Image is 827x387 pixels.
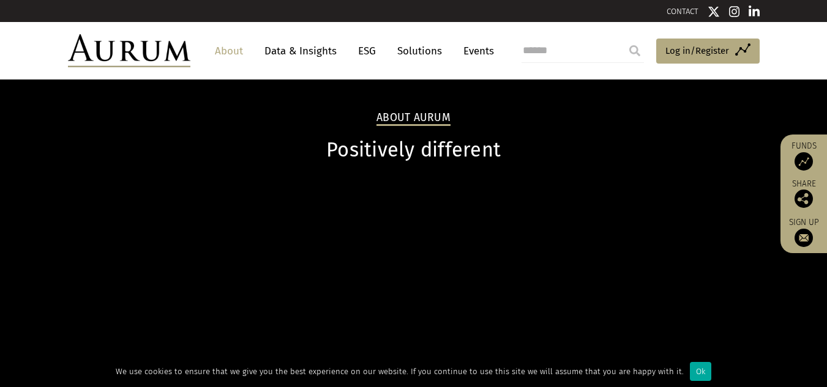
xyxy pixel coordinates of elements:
a: Funds [787,141,821,171]
img: Sign up to our newsletter [795,229,813,247]
a: Events [457,40,494,62]
a: ESG [352,40,382,62]
img: Linkedin icon [749,6,760,18]
img: Instagram icon [729,6,740,18]
a: Log in/Register [656,39,760,64]
h2: About Aurum [376,111,451,126]
input: Submit [623,39,647,63]
a: Solutions [391,40,448,62]
h1: Positively different [68,138,760,162]
a: CONTACT [667,7,698,16]
div: Share [787,180,821,208]
a: About [209,40,249,62]
img: Aurum [68,34,190,67]
img: Twitter icon [708,6,720,18]
img: Share this post [795,190,813,208]
img: Access Funds [795,152,813,171]
a: Sign up [787,217,821,247]
a: Data & Insights [258,40,343,62]
div: Ok [690,362,711,381]
span: Log in/Register [665,43,729,58]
